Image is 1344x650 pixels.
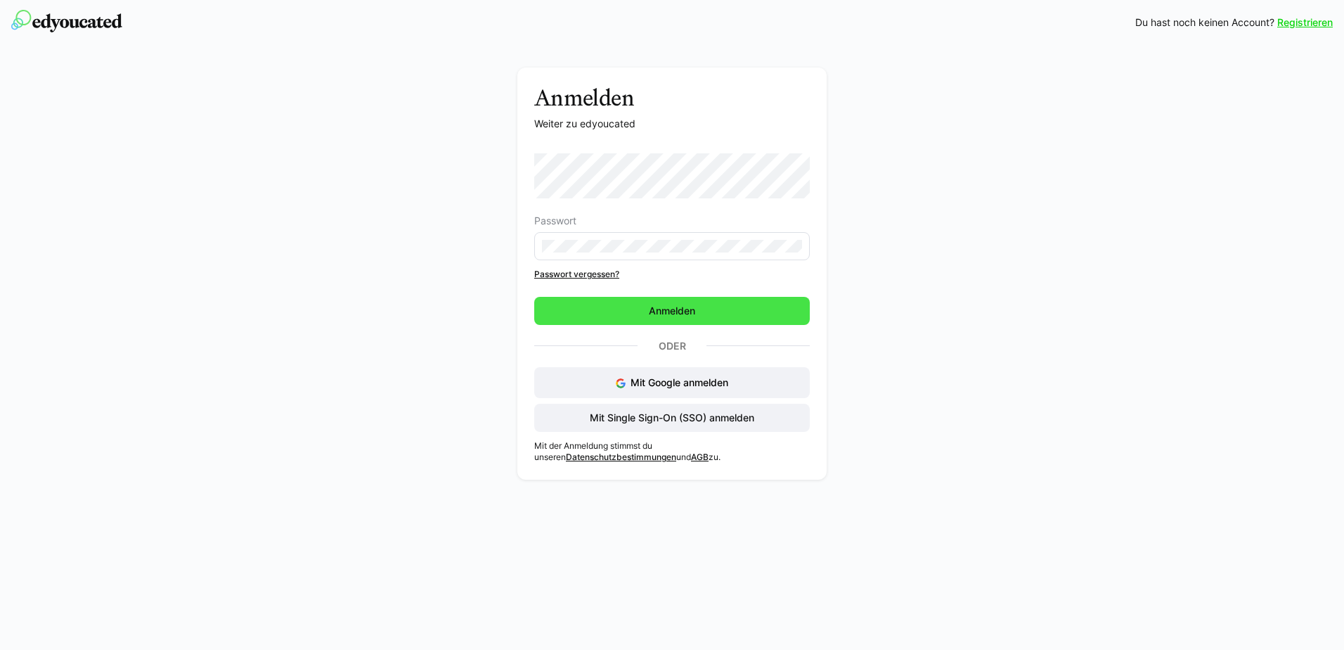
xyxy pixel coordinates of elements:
span: Mit Google anmelden [631,376,728,388]
p: Oder [638,336,706,356]
span: Mit Single Sign-On (SSO) anmelden [588,411,756,425]
p: Weiter zu edyoucated [534,117,810,131]
a: Registrieren [1277,15,1333,30]
a: Datenschutzbestimmungen [566,452,676,462]
button: Anmelden [534,297,810,325]
h3: Anmelden [534,84,810,111]
img: edyoucated [11,10,122,32]
button: Mit Single Sign-On (SSO) anmelden [534,404,810,432]
a: AGB [691,452,709,462]
button: Mit Google anmelden [534,367,810,398]
span: Passwort [534,215,576,227]
a: Passwort vergessen? [534,269,810,280]
p: Mit der Anmeldung stimmst du unseren und zu. [534,440,810,463]
span: Du hast noch keinen Account? [1135,15,1274,30]
span: Anmelden [647,304,697,318]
